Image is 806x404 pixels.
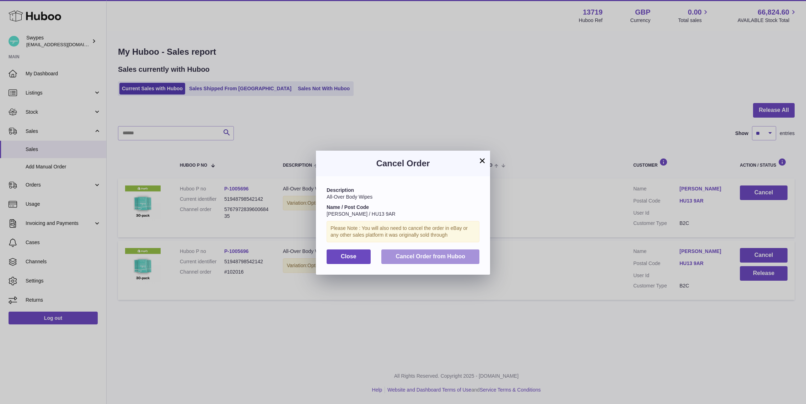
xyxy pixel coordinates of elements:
button: × [478,156,487,165]
strong: Name / Post Code [327,204,369,210]
span: Cancel Order from Huboo [396,253,465,259]
button: Close [327,249,371,264]
span: [PERSON_NAME] / HU13 9AR [327,211,396,217]
strong: Description [327,187,354,193]
span: All-Over Body Wipes [327,194,372,200]
button: Cancel Order from Huboo [381,249,479,264]
div: Please Note : You will also need to cancel the order in eBay or any other sales platform it was o... [327,221,479,242]
span: Close [341,253,356,259]
h3: Cancel Order [327,158,479,169]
